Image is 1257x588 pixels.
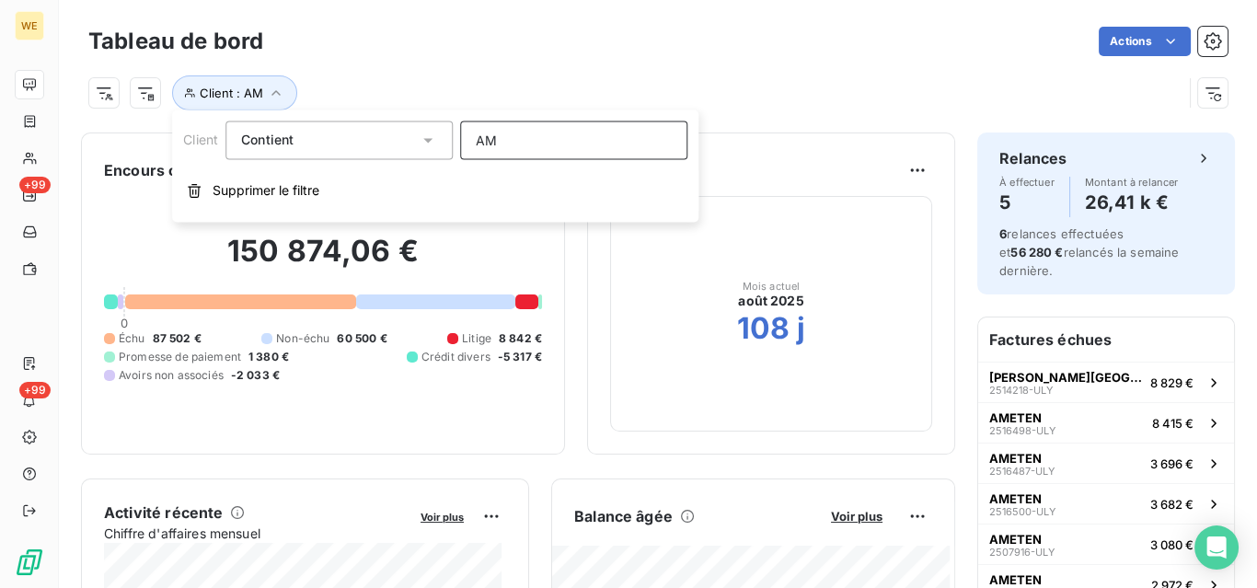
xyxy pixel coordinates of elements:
[19,382,51,398] span: +99
[183,132,218,147] span: Client
[15,11,44,40] div: WE
[15,180,43,210] a: +99
[1150,497,1194,512] span: 3 682 €
[248,349,289,365] span: 1 380 €
[989,370,1143,385] span: [PERSON_NAME][GEOGRAPHIC_DATA] EST
[978,443,1234,483] button: AMETEN2516487-ULY3 696 €
[999,226,1179,278] span: relances effectuées et relancés la semaine dernière.
[737,310,790,347] h2: 108
[1085,188,1179,217] h4: 26,41 k €
[421,349,490,365] span: Crédit divers
[1010,245,1063,259] span: 56 280 €
[989,491,1042,506] span: AMETEN
[1085,177,1179,188] span: Montant à relancer
[172,75,297,110] button: Client : AM
[104,502,223,524] h6: Activité récente
[989,532,1042,547] span: AMETEN
[241,132,294,147] span: Contient
[978,317,1234,362] h6: Factures échues
[989,547,1055,558] span: 2507916-ULY
[1099,27,1191,56] button: Actions
[1150,537,1194,552] span: 3 080 €
[999,147,1067,169] h6: Relances
[19,177,51,193] span: +99
[15,548,44,577] img: Logo LeanPay
[825,508,888,525] button: Voir plus
[276,330,329,347] span: Non-échu
[978,483,1234,524] button: AMETEN2516500-ULY3 682 €
[462,330,491,347] span: Litige
[989,572,1042,587] span: AMETEN
[104,159,209,181] h6: Encours client
[978,402,1234,443] button: AMETEN2516498-ULY8 415 €
[999,188,1055,217] h4: 5
[421,511,464,524] span: Voir plus
[460,121,687,159] input: placeholder
[104,524,408,543] span: Chiffre d'affaires mensuel
[213,181,319,200] span: Supprimer le filtre
[498,349,542,365] span: -5 317 €
[119,349,241,365] span: Promesse de paiement
[153,330,202,347] span: 87 502 €
[1150,456,1194,471] span: 3 696 €
[978,524,1234,564] button: AMETEN2507916-ULY3 080 €
[119,367,224,384] span: Avoirs non associés
[989,410,1042,425] span: AMETEN
[999,226,1007,241] span: 6
[499,330,542,347] span: 8 842 €
[88,25,263,58] h3: Tableau de bord
[989,506,1055,517] span: 2516500-ULY
[738,292,803,310] span: août 2025
[104,233,542,288] h2: 150 874,06 €
[200,86,263,100] span: Client : AM
[231,367,280,384] span: -2 033 €
[1150,375,1194,390] span: 8 829 €
[797,310,805,347] h2: j
[337,330,386,347] span: 60 500 €
[574,505,673,527] h6: Balance âgée
[1152,416,1194,431] span: 8 415 €
[121,316,128,330] span: 0
[831,509,882,524] span: Voir plus
[989,385,1053,396] span: 2514218-ULY
[989,466,1055,477] span: 2516487-ULY
[989,451,1042,466] span: AMETEN
[989,425,1055,436] span: 2516498-ULY
[978,362,1234,402] button: [PERSON_NAME][GEOGRAPHIC_DATA] EST2514218-ULY8 829 €
[119,330,145,347] span: Échu
[1194,525,1239,570] div: Open Intercom Messenger
[415,508,469,525] button: Voir plus
[172,170,698,211] button: Supprimer le filtre
[999,177,1055,188] span: À effectuer
[743,281,801,292] span: Mois actuel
